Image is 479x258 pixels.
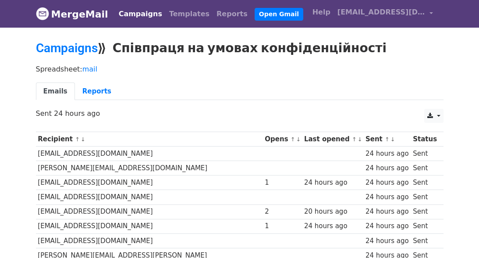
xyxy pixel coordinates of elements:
td: [EMAIL_ADDRESS][DOMAIN_NAME] [36,190,263,204]
a: Campaigns [115,5,166,23]
td: Sent [411,204,439,219]
div: 24 hours ago [365,163,409,173]
div: 24 hours ago [365,221,409,231]
th: Recipient [36,132,263,147]
div: 24 hours ago [365,192,409,202]
th: Opens [263,132,302,147]
td: Sent [411,219,439,233]
div: 24 hours ago [304,221,361,231]
div: 24 hours ago [365,178,409,188]
span: [EMAIL_ADDRESS][DOMAIN_NAME] [337,7,425,18]
td: [EMAIL_ADDRESS][DOMAIN_NAME] [36,147,263,161]
td: [EMAIL_ADDRESS][DOMAIN_NAME] [36,233,263,248]
td: Sent [411,233,439,248]
td: Sent [411,147,439,161]
td: Sent [411,176,439,190]
a: ↑ [75,136,80,143]
th: Last opened [302,132,363,147]
a: Reports [213,5,251,23]
p: Spreadsheet: [36,64,444,74]
a: Campaigns [36,41,98,55]
img: MergeMail logo [36,7,49,20]
h2: ⟫ Співпраця на умовах конфіденційності [36,41,444,56]
a: [EMAIL_ADDRESS][DOMAIN_NAME] [334,4,436,24]
a: ↑ [291,136,295,143]
a: Templates [166,5,213,23]
div: 2 [265,207,300,217]
a: ↑ [385,136,390,143]
div: 1 [265,221,300,231]
p: Sent 24 hours ago [36,109,444,118]
a: mail [82,65,97,73]
td: Sent [411,190,439,204]
td: [EMAIL_ADDRESS][DOMAIN_NAME] [36,219,263,233]
a: Help [309,4,334,21]
div: 24 hours ago [365,207,409,217]
div: 20 hours ago [304,207,361,217]
div: 24 hours ago [304,178,361,188]
td: Sent [411,161,439,176]
th: Sent [363,132,411,147]
div: 1 [265,178,300,188]
a: Open Gmail [255,8,303,21]
div: 24 hours ago [365,149,409,159]
a: ↓ [81,136,85,143]
div: 24 hours ago [365,236,409,246]
td: [EMAIL_ADDRESS][DOMAIN_NAME] [36,176,263,190]
td: [PERSON_NAME][EMAIL_ADDRESS][DOMAIN_NAME] [36,161,263,176]
a: ↓ [296,136,301,143]
a: Emails [36,82,75,100]
a: ↓ [358,136,362,143]
a: ↓ [390,136,395,143]
a: Reports [75,82,119,100]
th: Status [411,132,439,147]
td: [EMAIL_ADDRESS][DOMAIN_NAME] [36,204,263,219]
a: MergeMail [36,5,108,23]
a: ↑ [352,136,357,143]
